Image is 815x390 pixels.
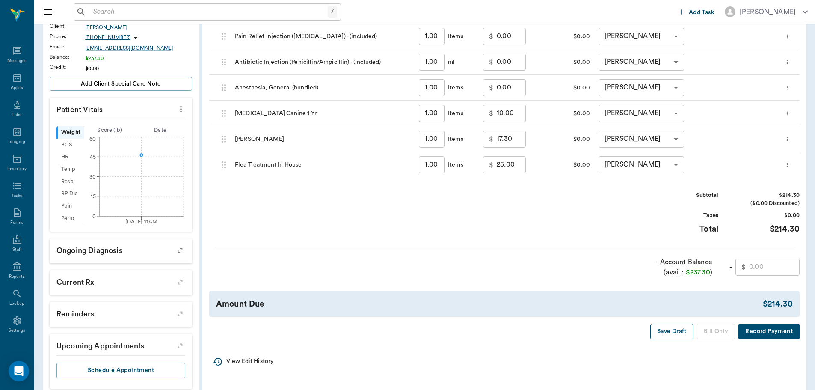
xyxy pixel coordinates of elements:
div: Amount Due [216,298,763,310]
button: more [174,102,188,116]
div: [PERSON_NAME] [740,7,796,17]
div: Open Intercom Messenger [9,361,29,381]
input: 0.00 [497,156,526,173]
input: 0.00 [497,131,526,148]
div: Reports [9,274,25,280]
div: $0.00 [543,101,594,126]
tspan: 0 [92,214,96,219]
button: more [782,132,792,146]
input: Search [90,6,328,18]
div: Pain [56,200,84,212]
button: Schedule Appointment [56,363,185,378]
div: Date [135,126,186,134]
div: Total [654,223,718,235]
div: Items [445,32,463,41]
div: Flea Treatment In House [231,152,415,178]
p: Ongoing diagnosis [50,238,192,260]
div: Items [445,161,463,169]
button: Add client Special Care Note [50,77,192,91]
button: more [782,106,792,121]
input: 0.00 [749,259,800,276]
div: Pain Relief Injection ([MEDICAL_DATA]) - (included) [231,24,415,49]
button: more [782,158,792,172]
div: $237.30 [85,54,192,62]
div: Phone : [50,33,85,40]
input: 0.00 [497,28,526,45]
div: Anesthesia, General (bundled) [231,75,415,101]
div: BP Dia [56,188,84,200]
div: $0.00 [85,65,192,72]
div: Antibiotic Injection (Penicillin/Ampicillin) - (included) [231,49,415,75]
div: [PERSON_NAME] [599,28,684,45]
div: $0.00 [543,49,594,75]
tspan: 30 [89,174,96,179]
tspan: 45 [90,154,96,159]
div: [PERSON_NAME] [599,131,684,148]
div: - [729,262,732,272]
p: Reminders [50,302,192,323]
button: more [782,55,792,69]
p: $ [489,108,493,119]
p: View Edit History [226,357,273,366]
div: Temp [56,163,84,176]
div: Imaging [9,139,25,145]
div: Tasks [12,193,22,199]
p: Current Rx [50,270,192,292]
div: [PERSON_NAME] [231,126,415,152]
input: 0.00 [497,79,526,96]
div: [PERSON_NAME] [599,79,684,96]
div: Email : [50,43,85,51]
div: Lookup [9,301,24,307]
div: Staff [12,247,21,253]
p: [PHONE_NUMBER] [85,34,130,41]
div: [PERSON_NAME] [599,156,684,173]
div: Perio [56,212,84,225]
div: [PERSON_NAME] [599,54,684,71]
tspan: [DATE] 11AM [125,219,158,224]
span: (avail : ) [664,269,712,276]
div: ml [445,58,455,66]
p: $ [489,83,493,93]
button: Add Task [675,4,718,20]
div: Items [445,109,463,118]
div: / [328,6,337,18]
button: [PERSON_NAME] [718,4,815,20]
div: Subtotal [654,191,718,199]
div: Inventory [7,166,27,172]
div: ($0.00 Discounted) [735,199,800,208]
div: $0.00 [735,211,800,220]
button: Record Payment [738,324,800,339]
a: [PERSON_NAME] [85,24,192,31]
div: HR [56,151,84,164]
div: $214.30 [763,298,793,310]
a: [EMAIL_ADDRESS][DOMAIN_NAME] [85,44,192,52]
div: - Account Balance [648,257,712,277]
div: Items [445,83,463,92]
div: $0.00 [543,126,594,152]
div: Taxes [654,211,718,220]
div: Settings [9,327,26,334]
div: $0.00 [543,75,594,101]
div: Weight [56,126,84,139]
div: Client : [50,22,85,30]
div: $0.00 [543,24,594,49]
div: $214.30 [735,223,800,235]
p: Patient Vitals [50,98,192,119]
p: $ [489,57,493,67]
div: $214.30 [735,191,800,199]
p: $ [489,31,493,42]
p: $ [489,134,493,144]
p: Upcoming appointments [50,334,192,355]
div: $0.00 [543,152,594,178]
p: $ [741,262,746,272]
tspan: 60 [89,137,96,142]
tspan: 15 [91,194,96,199]
input: 0.00 [497,105,526,122]
span: Add client Special Care Note [81,79,161,89]
div: [MEDICAL_DATA] Canine 1 Yr [231,101,415,126]
p: $ [489,160,493,170]
input: 0.00 [497,54,526,71]
div: Resp [56,176,84,188]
